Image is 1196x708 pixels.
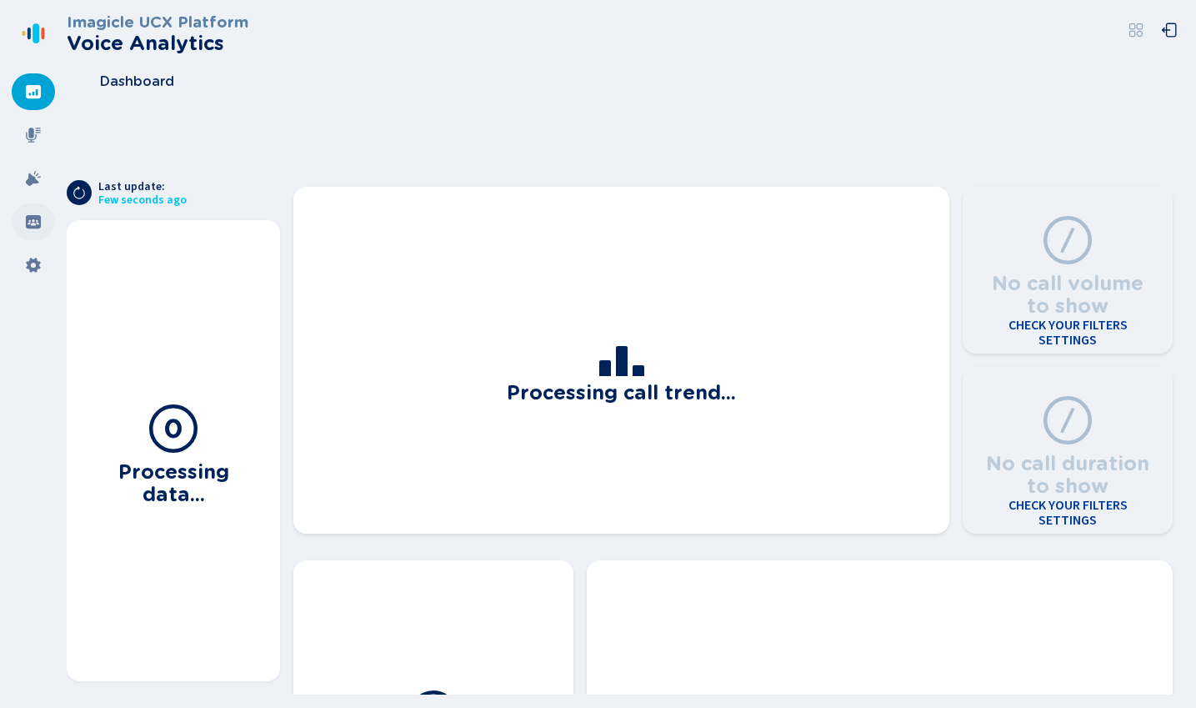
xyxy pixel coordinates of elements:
[25,170,42,187] svg: alarm-filled
[1161,22,1178,38] svg: box-arrow-left
[12,73,55,110] div: Dashboard
[983,498,1153,529] h4: Check your filters settings
[98,193,187,207] span: Few seconds ago
[12,203,55,240] div: Groups
[12,247,55,284] div: Settings
[87,455,260,506] h3: Processing data...
[12,117,55,153] div: Recordings
[67,13,248,32] h3: Imagicle UCX Platform
[25,83,42,100] svg: dashboard-filled
[98,180,187,193] span: Last update:
[983,447,1153,498] h3: No call duration to show
[983,318,1153,349] h4: Check your filters settings
[73,186,86,199] svg: arrow-clockwise
[12,160,55,197] div: Alarms
[983,267,1153,318] h3: No call volume to show
[25,213,42,230] svg: groups-filled
[100,74,174,89] span: Dashboard
[25,127,42,143] svg: mic-fill
[67,32,248,55] h2: Voice Analytics
[507,376,736,404] h3: Processing call trend...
